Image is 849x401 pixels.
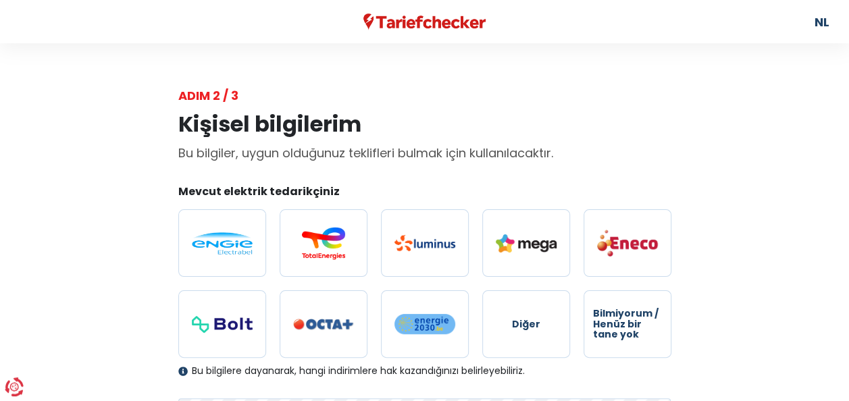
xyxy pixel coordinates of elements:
[293,319,354,330] img: Okta+
[178,86,671,105] div: Adım 2 / 3
[512,319,540,329] span: Diğer
[394,313,455,335] img: Enerji 2030
[178,365,671,377] div: Bu bilgilere dayanarak, hangi indirimlere hak kazandığınızı belirleyebiliriz.
[192,316,253,333] img: Cıvata
[593,309,662,340] span: Bilmiyorum / Henüz bir tane yok
[192,232,253,255] img: Engie / Elektrabel
[293,227,354,259] img: Toplam Enerjiler / Lampiris
[178,111,671,137] h1: Kişisel bilgilerim
[178,184,671,205] legend: Mevcut elektrik tedarikçiniz
[363,14,486,30] img: Tariefchecker logo
[597,229,658,257] img: Eneco Belediyesi
[496,234,557,252] img: mega
[394,235,455,251] img: Aydınlık
[178,144,671,162] p: Bu bilgiler, uygun olduğunuz teklifleri bulmak için kullanılacaktır.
